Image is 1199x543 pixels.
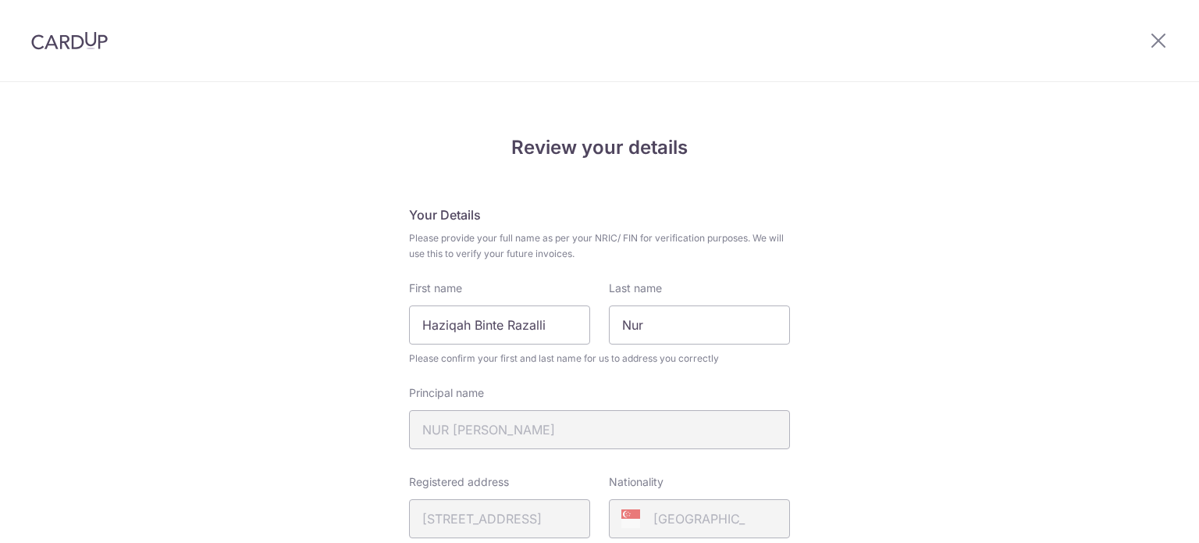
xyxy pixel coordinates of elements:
label: Registered address [409,474,509,490]
label: Last name [609,280,662,296]
span: Please provide your full name as per your NRIC/ FIN for verification purposes. We will use this t... [409,230,790,262]
label: First name [409,280,462,296]
h4: Review your details [409,134,790,162]
input: Last name [609,305,790,345]
img: CardUp [31,31,108,50]
input: First Name [409,305,590,345]
span: Please confirm your first and last name for us to address you correctly [409,351,790,366]
h5: Your Details [409,205,790,224]
label: Nationality [609,474,664,490]
label: Principal name [409,385,484,401]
